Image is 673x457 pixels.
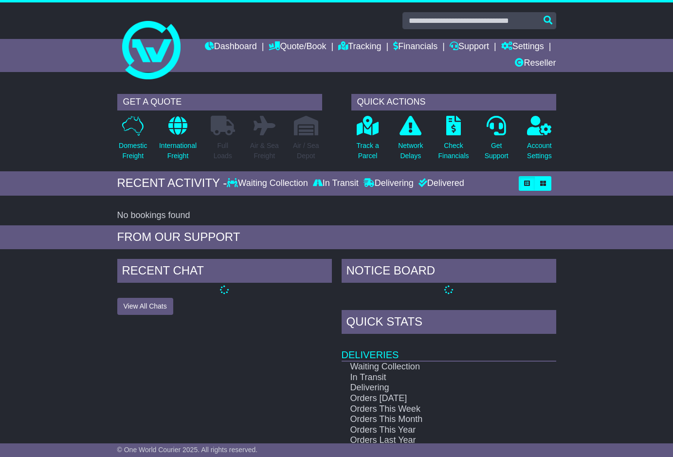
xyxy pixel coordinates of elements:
[342,310,556,336] div: Quick Stats
[342,393,526,404] td: Orders [DATE]
[342,414,526,425] td: Orders This Month
[342,383,526,393] td: Delivering
[205,39,257,55] a: Dashboard
[515,55,556,72] a: Reseller
[437,115,469,166] a: CheckFinancials
[117,259,332,285] div: RECENT CHAT
[118,115,147,166] a: DomesticFreight
[211,141,235,161] p: Full Loads
[356,115,380,166] a: Track aParcel
[227,178,310,189] div: Waiting Collection
[398,115,423,166] a: NetworkDelays
[342,435,526,446] td: Orders Last Year
[293,141,319,161] p: Air / Sea Depot
[398,141,423,161] p: Network Delays
[527,115,552,166] a: AccountSettings
[438,141,469,161] p: Check Financials
[342,361,526,372] td: Waiting Collection
[310,178,361,189] div: In Transit
[269,39,326,55] a: Quote/Book
[250,141,279,161] p: Air & Sea Freight
[117,210,556,221] div: No bookings found
[342,336,556,361] td: Deliveries
[159,115,197,166] a: InternationalFreight
[342,425,526,436] td: Orders This Year
[416,178,464,189] div: Delivered
[117,94,322,110] div: GET A QUOTE
[342,372,526,383] td: In Transit
[484,115,509,166] a: GetSupport
[351,94,556,110] div: QUICK ACTIONS
[501,39,544,55] a: Settings
[450,39,489,55] a: Support
[117,446,258,454] span: © One World Courier 2025. All rights reserved.
[119,141,147,161] p: Domestic Freight
[527,141,552,161] p: Account Settings
[485,141,509,161] p: Get Support
[361,178,416,189] div: Delivering
[393,39,437,55] a: Financials
[342,404,526,415] td: Orders This Week
[159,141,197,161] p: International Freight
[357,141,379,161] p: Track a Parcel
[117,176,227,190] div: RECENT ACTIVITY -
[117,230,556,244] div: FROM OUR SUPPORT
[342,259,556,285] div: NOTICE BOARD
[338,39,381,55] a: Tracking
[117,298,173,315] button: View All Chats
